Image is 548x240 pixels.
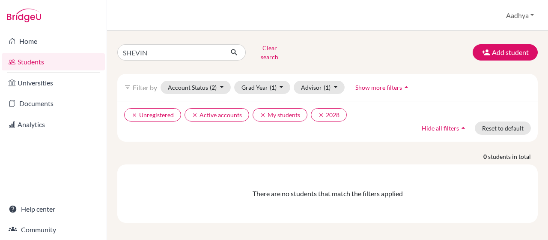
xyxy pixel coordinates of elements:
span: Hide all filters [422,125,459,132]
strong: 0 [483,152,488,161]
button: clearActive accounts [185,108,249,122]
i: clear [192,112,198,118]
span: (2) [210,84,217,91]
span: (1) [324,84,331,91]
button: clear2028 [311,108,347,122]
i: arrow_drop_up [459,124,468,132]
span: (1) [270,84,277,91]
img: Bridge-U [7,9,41,22]
a: Universities [2,74,105,91]
a: Students [2,53,105,70]
button: Add student [473,44,538,61]
a: Help center [2,201,105,218]
button: Account Status(2) [161,81,231,94]
a: Community [2,221,105,238]
span: students in total [488,152,538,161]
button: clearUnregistered [124,108,181,122]
i: filter_list [124,84,131,91]
span: Show more filters [355,84,402,91]
div: There are no students that match the filters applied [124,188,531,199]
a: Home [2,33,105,50]
button: Clear search [246,41,293,64]
a: Documents [2,95,105,112]
i: clear [260,112,266,118]
span: Filter by [133,83,157,91]
input: Find student by name... [117,44,223,61]
i: clear [318,112,324,118]
button: Grad Year(1) [234,81,291,94]
button: Advisor(1) [294,81,345,94]
a: Analytics [2,116,105,133]
button: Aadhya [502,7,538,24]
i: clear [131,112,137,118]
button: Hide all filtersarrow_drop_up [414,122,475,135]
button: Show more filtersarrow_drop_up [348,81,418,94]
i: arrow_drop_up [402,83,411,91]
button: clearMy students [253,108,307,122]
button: Reset to default [475,122,531,135]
